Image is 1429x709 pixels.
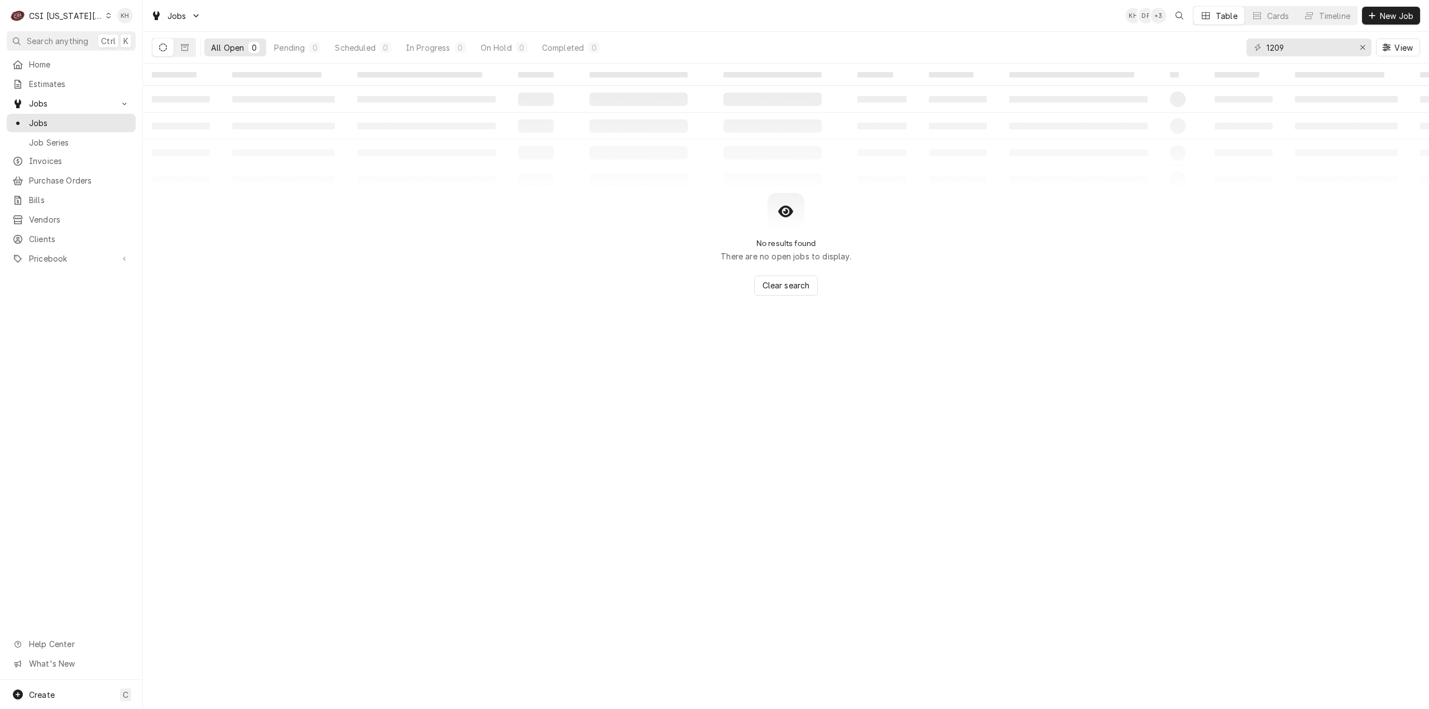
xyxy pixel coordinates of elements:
input: Keyword search [1267,38,1350,56]
div: 0 [382,42,389,54]
span: Job Series [29,137,130,148]
div: C [10,8,26,23]
span: Search anything [27,35,88,47]
div: 0 [519,42,525,54]
a: Go to Pricebook [7,249,136,268]
span: ‌ [1170,72,1179,78]
a: Job Series [7,133,136,152]
a: Purchase Orders [7,171,136,190]
div: Completed [542,42,584,54]
span: ‌ [518,72,554,78]
span: View [1392,42,1415,54]
span: Estimates [29,78,130,90]
button: New Job [1362,7,1420,25]
div: Timeline [1319,10,1350,22]
span: Home [29,59,130,70]
span: New Job [1378,10,1416,22]
span: Jobs [29,117,130,129]
div: DF [1138,8,1154,23]
div: In Progress [406,42,450,54]
button: Erase input [1354,38,1372,56]
span: ‌ [1009,72,1134,78]
a: Go to Jobs [146,7,205,25]
button: Clear search [754,276,818,296]
span: Create [29,690,55,700]
a: Bills [7,191,136,209]
span: Clients [29,233,130,245]
table: All Open Jobs List Loading [143,64,1429,193]
a: Vendors [7,210,136,229]
span: Pricebook [29,253,113,264]
div: KH [1125,8,1141,23]
span: ‌ [1215,72,1259,78]
div: 0 [251,42,257,54]
span: Jobs [29,98,113,109]
span: Jobs [167,10,186,22]
a: Invoices [7,152,136,170]
p: There are no open jobs to display. [721,250,851,262]
span: C [123,689,128,701]
span: ‌ [929,72,974,78]
span: Purchase Orders [29,175,130,186]
span: ‌ [723,72,822,78]
a: Go to What's New [7,654,136,673]
a: Jobs [7,114,136,132]
div: All Open [211,42,244,54]
div: On Hold [481,42,512,54]
span: ‌ [589,72,688,78]
button: Search anythingCtrlK [7,31,136,51]
span: Help Center [29,638,129,650]
span: Clear search [760,279,812,291]
div: + 3 [1150,8,1166,23]
a: Go to Jobs [7,94,136,113]
div: 0 [311,42,318,54]
div: Cards [1267,10,1289,22]
div: David Fannin's Avatar [1138,8,1154,23]
button: View [1376,38,1420,56]
span: What's New [29,658,129,669]
span: Bills [29,194,130,206]
div: Kelsey Hetlage's Avatar [1125,8,1141,23]
span: Ctrl [101,35,116,47]
div: Pending [274,42,305,54]
span: ‌ [357,72,482,78]
span: ‌ [857,72,893,78]
span: Vendors [29,214,130,225]
span: ‌ [1295,72,1384,78]
div: Table [1216,10,1238,22]
div: CSI Kansas City's Avatar [10,8,26,23]
a: Clients [7,230,136,248]
h2: No results found [756,239,816,248]
div: 0 [457,42,464,54]
div: Kelsey Hetlage's Avatar [117,8,133,23]
div: Scheduled [335,42,375,54]
div: CSI [US_STATE][GEOGRAPHIC_DATA] [29,10,103,22]
span: ‌ [232,72,322,78]
div: KH [117,8,133,23]
a: Go to Help Center [7,635,136,653]
span: K [123,35,128,47]
span: ‌ [152,72,196,78]
div: 0 [591,42,597,54]
button: Open search [1171,7,1188,25]
a: Estimates [7,75,136,93]
a: Home [7,55,136,74]
span: Invoices [29,155,130,167]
